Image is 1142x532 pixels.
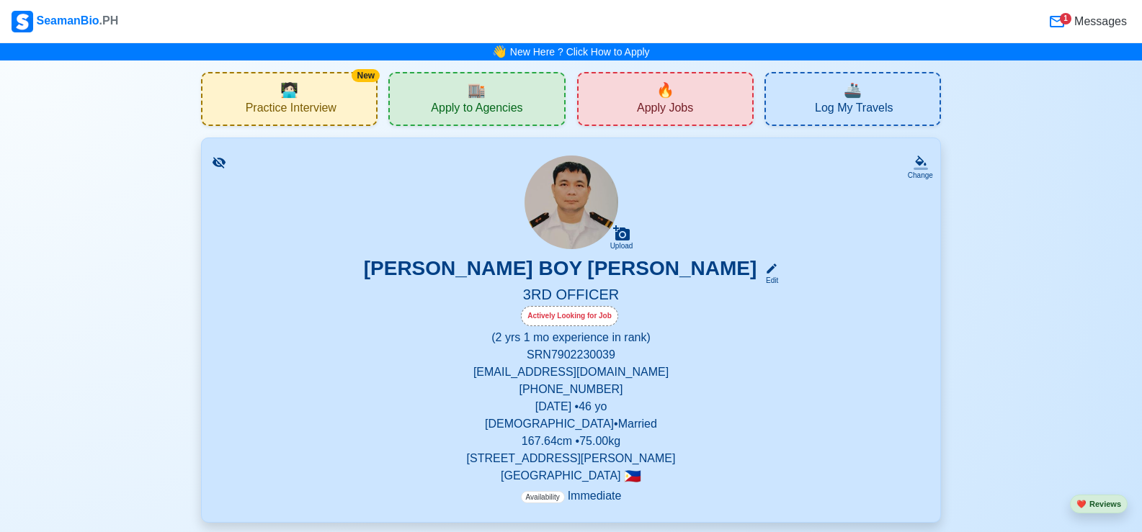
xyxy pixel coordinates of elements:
p: [EMAIL_ADDRESS][DOMAIN_NAME] [219,364,923,381]
span: Apply to Agencies [431,101,522,119]
span: travel [844,79,862,101]
div: 1 [1060,13,1071,24]
p: SRN 7902230039 [219,346,923,364]
div: Actively Looking for Job [521,306,618,326]
p: 167.64 cm • 75.00 kg [219,433,923,450]
span: .PH [99,14,119,27]
div: Edit [759,275,778,286]
span: heart [1076,500,1087,508]
div: Change [908,170,933,181]
span: 🇵🇭 [624,469,641,483]
span: bell [492,43,507,60]
p: [DATE] • 46 yo [219,398,923,415]
p: Immediate [521,487,622,505]
span: agencies [468,79,486,101]
div: SeamanBio [12,11,118,32]
div: New [352,69,380,82]
span: Apply Jobs [637,101,693,119]
img: Logo [12,11,33,32]
span: interview [280,79,298,101]
p: [PHONE_NUMBER] [219,381,923,398]
button: heartReviews [1070,495,1128,514]
h5: 3RD OFFICER [219,286,923,306]
span: Availability [521,491,565,503]
p: [GEOGRAPHIC_DATA] [219,467,923,484]
div: Upload [610,242,633,251]
p: [DEMOGRAPHIC_DATA] • Married [219,415,923,433]
p: (2 yrs 1 mo experience in rank) [219,329,923,346]
a: New Here ? Click How to Apply [510,46,650,58]
span: Practice Interview [246,101,336,119]
span: new [656,79,674,101]
p: [STREET_ADDRESS][PERSON_NAME] [219,450,923,467]
h3: [PERSON_NAME] BOY [PERSON_NAME] [364,256,757,286]
span: Log My Travels [815,101,893,119]
span: Messages [1071,13,1127,30]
